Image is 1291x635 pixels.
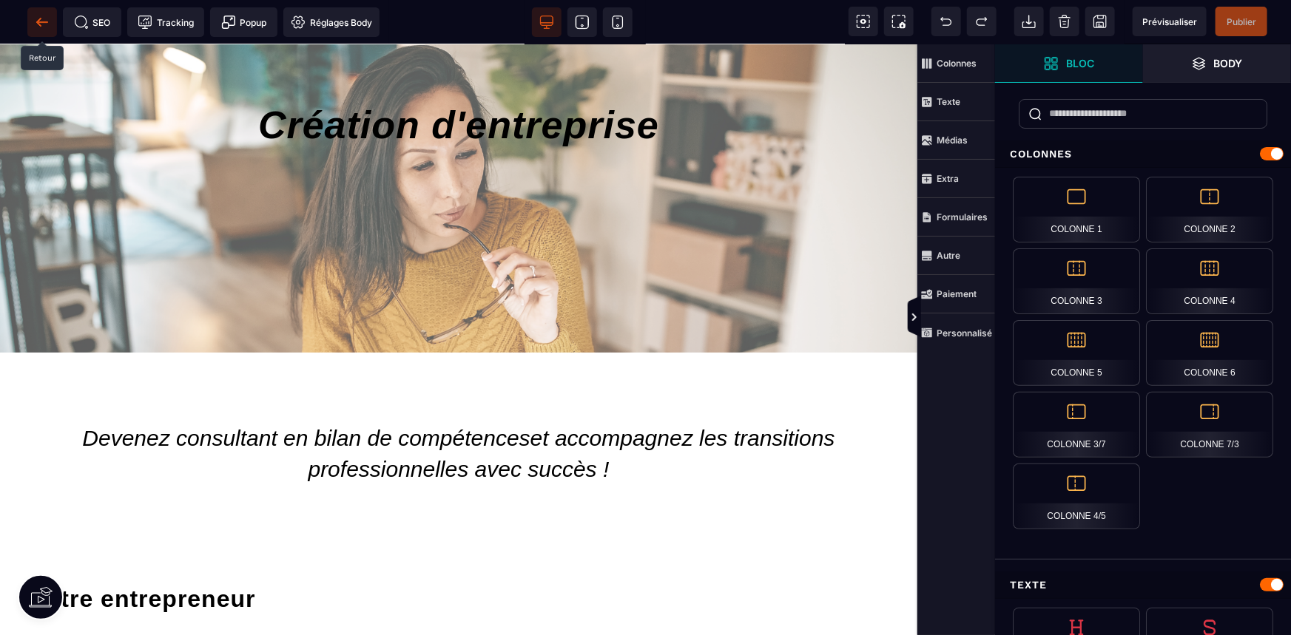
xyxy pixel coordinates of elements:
[138,15,194,30] span: Tracking
[917,160,995,198] span: Extra
[1146,177,1273,242] div: Colonne 2
[1050,7,1079,36] span: Nettoyage
[210,7,277,37] span: Créer une alerte modale
[283,7,380,37] span: Favicon
[937,173,959,184] strong: Extra
[1085,7,1115,36] span: Enregistrer
[291,15,372,30] span: Réglages Body
[63,7,121,37] span: Métadata SEO
[1146,392,1273,458] div: Colonne 7/3
[82,381,530,406] span: Devenez consultant en bilan de compétences
[917,313,995,352] span: Personnalisé
[917,237,995,275] span: Autre
[1013,320,1140,386] div: Colonne 5
[258,59,659,102] span: Création d'entreprise
[1143,44,1291,83] span: Ouvrir les calques
[1146,320,1273,386] div: Colonne 6
[1013,248,1140,314] div: Colonne 3
[532,7,562,37] span: Voir bureau
[937,135,968,146] strong: Médias
[917,275,995,313] span: Paiement
[221,15,267,30] span: Popup
[931,7,961,36] span: Défaire
[917,198,995,237] span: Formulaires
[1066,58,1094,69] strong: Bloc
[967,7,997,36] span: Rétablir
[995,571,1291,599] div: Texte
[603,7,633,37] span: Voir mobile
[74,15,111,30] span: SEO
[884,7,914,36] span: Capture d'écran
[1013,392,1140,458] div: Colonne 3/7
[44,540,442,568] div: Être entrepreneur
[995,296,1010,340] span: Afficher les vues
[995,140,1291,168] div: Colonnes
[1216,7,1267,36] span: Enregistrer le contenu
[127,7,204,37] span: Code de suivi
[1214,58,1243,69] strong: Body
[1133,7,1207,36] span: Aperçu
[1142,16,1197,27] span: Prévisualiser
[937,96,960,107] strong: Texte
[917,83,995,121] span: Texte
[937,58,977,69] strong: Colonnes
[1227,16,1256,27] span: Publier
[27,7,57,37] span: Retour
[937,211,988,223] strong: Formulaires
[937,327,992,339] strong: Personnalisé
[849,7,878,36] span: Voir les composants
[1014,7,1044,36] span: Importer
[937,250,960,261] strong: Autre
[309,381,841,437] span: et accompagnez les transitions professionnelles avec succès !
[567,7,597,37] span: Voir tablette
[917,44,995,83] span: Colonnes
[1013,463,1140,529] div: Colonne 4/5
[995,44,1143,83] span: Ouvrir les blocs
[1146,248,1273,314] div: Colonne 4
[1013,177,1140,242] div: Colonne 1
[917,121,995,160] span: Médias
[937,288,977,299] strong: Paiement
